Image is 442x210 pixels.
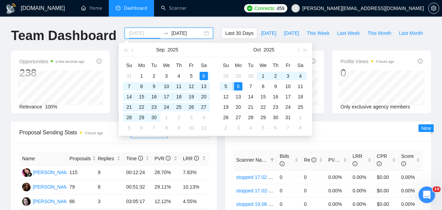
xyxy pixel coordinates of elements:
[232,123,244,133] td: 2025-11-03
[244,92,257,102] td: 2025-10-14
[234,103,242,111] div: 20
[257,123,269,133] td: 2025-11-05
[180,165,209,180] td: 7.83%
[277,184,301,197] td: 0
[220,102,232,112] td: 2025-10-19
[173,81,185,92] td: 2025-09-11
[271,82,280,90] div: 9
[294,60,307,71] th: Sa
[296,113,305,122] div: 1
[247,103,255,111] div: 21
[135,81,148,92] td: 2025-09-08
[135,71,148,81] td: 2025-09-01
[173,102,185,112] td: 2025-09-25
[428,3,439,14] button: setting
[81,5,102,11] a: homeHome
[187,82,195,90] div: 12
[163,30,169,36] span: swap-right
[152,194,180,209] td: 12.12%
[225,29,253,37] span: Last 30 Days
[150,82,158,90] div: 9
[247,6,252,11] img: upwork-logo.png
[222,82,230,90] div: 5
[171,29,203,37] input: End date
[244,102,257,112] td: 2025-10-21
[166,156,171,161] span: info-circle
[234,113,242,122] div: 27
[263,43,274,57] button: 2025
[271,113,280,122] div: 30
[175,82,183,90] div: 11
[95,180,123,194] td: 8
[284,82,292,90] div: 10
[175,72,183,80] div: 4
[220,71,232,81] td: 2025-09-28
[311,157,316,162] span: info-circle
[123,81,135,92] td: 2025-09-07
[160,81,173,92] td: 2025-09-10
[160,102,173,112] td: 2025-09-24
[123,102,135,112] td: 2025-09-21
[257,102,269,112] td: 2025-10-22
[296,124,305,132] div: 8
[257,81,269,92] td: 2025-10-08
[11,28,116,44] h1: Team Dashboard
[377,161,382,166] span: info-circle
[296,93,305,101] div: 18
[232,92,244,102] td: 2025-10-13
[220,92,232,102] td: 2025-10-12
[150,72,158,80] div: 2
[162,124,171,132] div: 8
[377,153,387,166] span: CPR
[97,59,102,64] span: info-circle
[244,60,257,71] th: Tu
[376,60,394,64] time: 4 hours ago
[148,123,160,133] td: 2025-10-07
[401,153,414,166] span: Score
[175,113,183,122] div: 2
[160,123,173,133] td: 2025-10-08
[123,60,135,71] th: Su
[148,60,160,71] th: Tu
[326,170,350,184] td: 0.00%
[398,170,423,184] td: 0.00%
[282,81,294,92] td: 2025-10-10
[150,124,158,132] div: 7
[374,184,398,197] td: $0.00
[269,81,282,92] td: 2025-10-09
[220,123,232,133] td: 2025-11-02
[67,180,95,194] td: 79
[284,124,292,132] div: 7
[282,60,294,71] th: Fr
[395,28,426,39] button: Last Month
[198,60,210,71] th: Sa
[254,4,275,12] span: Connects:
[236,174,349,180] a: stopped 17.02 - Google Ads - ecommerce/AI - $500+
[340,104,410,109] span: Only exclusive agency members
[150,93,158,101] div: 16
[175,93,183,101] div: 18
[301,170,325,184] td: 0
[200,124,208,132] div: 11
[244,81,257,92] td: 2025-10-07
[198,102,210,112] td: 2025-09-27
[56,60,84,64] time: a few seconds ago
[150,113,158,122] div: 30
[162,72,171,80] div: 3
[163,30,169,36] span: to
[160,92,173,102] td: 2025-09-17
[160,112,173,123] td: 2025-10-01
[296,103,305,111] div: 25
[247,124,255,132] div: 4
[125,103,133,111] div: 21
[124,5,147,11] span: Dashboard
[129,29,160,37] input: Start date
[187,72,195,80] div: 5
[294,71,307,81] td: 2025-10-04
[307,29,329,37] span: This Week
[125,124,133,132] div: 5
[198,112,210,123] td: 2025-10-04
[173,112,185,123] td: 2025-10-02
[284,103,292,111] div: 24
[125,72,133,80] div: 31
